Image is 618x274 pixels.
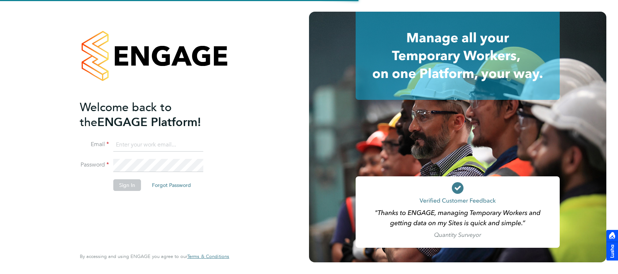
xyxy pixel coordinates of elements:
[113,138,203,152] input: Enter your work email...
[80,100,172,129] span: Welcome back to the
[80,141,109,148] label: Email
[80,100,222,130] h2: ENGAGE Platform!
[113,179,141,191] button: Sign In
[146,179,197,191] button: Forgot Password
[80,253,229,259] span: By accessing and using ENGAGE you agree to our
[187,254,229,259] a: Terms & Conditions
[80,161,109,169] label: Password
